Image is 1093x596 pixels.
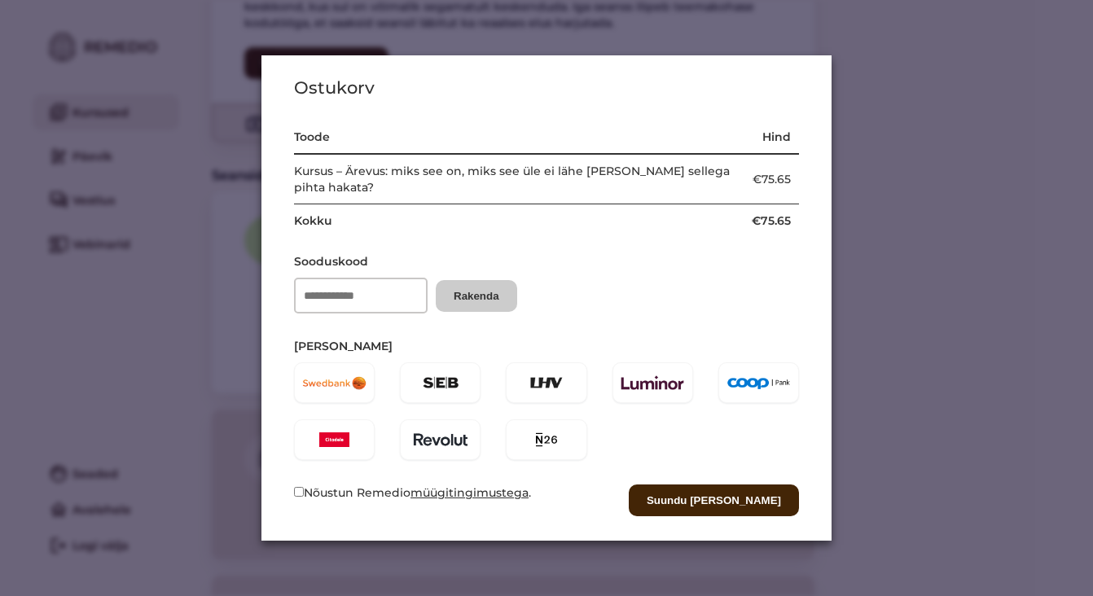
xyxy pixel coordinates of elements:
label: Nõustun Remedio . [294,485,531,500]
th: Toode [294,121,744,155]
td: Kokku [294,204,744,229]
td: Kursus – Ärevus: miks see on, miks see üle ei lähe [PERSON_NAME] sellega pihta hakata? [294,155,744,204]
button: Rakenda [436,280,517,312]
h3: Sooduskood [294,253,799,270]
th: Hind [744,121,799,155]
td: €75.65 [744,155,799,204]
td: €75.65 [744,204,799,229]
input: Nõustun Remediomüügitingimustega. [294,487,304,497]
button: Suundu [PERSON_NAME] [629,484,799,516]
a: müügitingimustega [410,485,529,500]
h2: Ostukorv [294,80,799,96]
h3: [PERSON_NAME] [294,338,799,354]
